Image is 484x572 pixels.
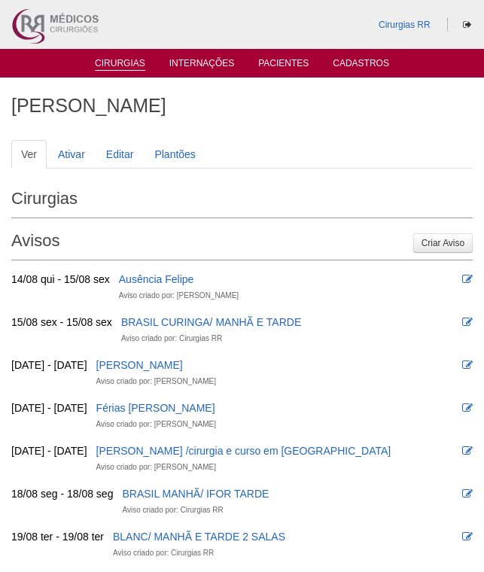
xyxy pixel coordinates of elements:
[11,357,87,373] div: [DATE] - [DATE]
[96,359,183,371] a: [PERSON_NAME]
[122,488,269,500] a: BRASIL MANHÃ/ IFOR TARDE
[122,503,223,518] div: Aviso criado por: Cirurgias RR
[462,403,473,413] i: Editar
[462,360,473,370] i: Editar
[113,546,214,561] div: Aviso criado por: Cirurgias RR
[96,460,216,475] div: Aviso criado por: [PERSON_NAME]
[95,58,145,71] a: Cirurgias
[11,184,473,218] h2: Cirurgias
[96,140,144,169] a: Editar
[462,446,473,456] i: Editar
[11,272,110,287] div: 14/08 qui - 15/08 sex
[113,531,285,543] a: BLANC/ MANHÃ E TARDE 2 SALAS
[96,445,391,457] a: [PERSON_NAME] /cirurgia e curso em [GEOGRAPHIC_DATA]
[121,331,222,346] div: Aviso criado por: Cirurgias RR
[413,233,473,253] a: Criar Aviso
[462,488,473,499] i: Editar
[11,400,87,415] div: [DATE] - [DATE]
[11,443,87,458] div: [DATE] - [DATE]
[463,20,471,29] i: Sair
[462,274,473,284] i: Editar
[11,96,473,115] h1: [PERSON_NAME]
[169,58,235,73] a: Internações
[96,374,216,389] div: Aviso criado por: [PERSON_NAME]
[11,226,473,260] h2: Avisos
[462,531,473,542] i: Editar
[96,402,215,414] a: Férias [PERSON_NAME]
[11,315,112,330] div: 15/08 sex - 15/08 sex
[119,273,194,285] a: Ausência Felipe
[258,58,309,73] a: Pacientes
[11,529,104,544] div: 19/08 ter - 19/08 ter
[11,140,47,169] a: Ver
[333,58,389,73] a: Cadastros
[121,316,301,328] a: BRASIL CURINGA/ MANHÃ E TARDE
[462,317,473,327] i: Editar
[119,288,239,303] div: Aviso criado por: [PERSON_NAME]
[145,140,205,169] a: Plantões
[48,140,95,169] a: Ativar
[11,486,113,501] div: 18/08 seg - 18/08 seg
[379,20,431,30] a: Cirurgias RR
[96,417,216,432] div: Aviso criado por: [PERSON_NAME]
